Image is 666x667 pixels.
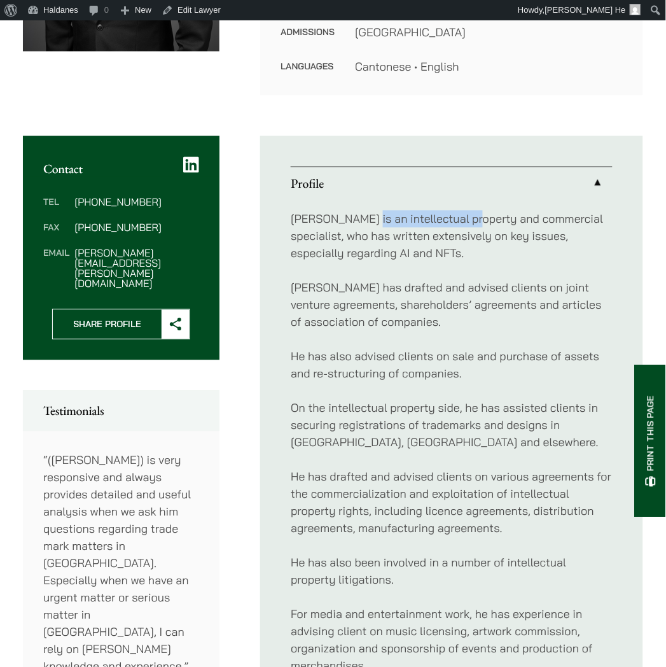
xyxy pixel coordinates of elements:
dt: Fax [43,223,69,248]
dd: [PHONE_NUMBER] [74,197,199,207]
a: Profile [291,167,613,200]
p: [PERSON_NAME] has drafted and advised clients on joint venture agreements, shareholders’ agreemen... [291,279,613,331]
span: Share Profile [53,310,162,339]
dd: [GEOGRAPHIC_DATA] [355,24,623,41]
dd: Cantonese • English [355,58,623,75]
dd: [PERSON_NAME][EMAIL_ADDRESS][PERSON_NAME][DOMAIN_NAME] [74,248,199,289]
p: On the intellectual property side, he has assisted clients in securing registrations of trademark... [291,400,613,451]
dt: Tel [43,197,69,223]
p: He has also advised clients on sale and purchase of assets and re-structuring of companies. [291,348,613,383]
span: [PERSON_NAME] He [545,5,626,15]
h2: Contact [43,162,199,177]
p: He has drafted and advised clients on various agreements for the commercialization and exploitati... [291,468,613,537]
h2: Testimonials [43,404,199,419]
dd: [PHONE_NUMBER] [74,223,199,233]
p: [PERSON_NAME] is an intellectual property and commercial specialist, who has written extensively ... [291,211,613,262]
a: LinkedIn [183,157,199,174]
p: He has also been involved in a number of intellectual property litigations. [291,554,613,589]
dt: Email [43,248,69,289]
dt: Admissions [281,24,335,58]
button: Share Profile [52,309,190,340]
dt: Languages [281,58,335,75]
